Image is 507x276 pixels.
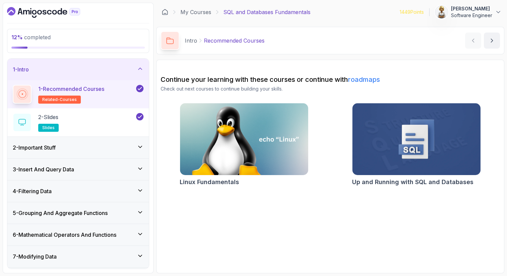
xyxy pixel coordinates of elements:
[465,33,481,49] button: previous content
[7,7,96,18] a: Dashboard
[7,59,149,80] button: 1-Intro
[348,75,380,84] a: roadmaps
[161,75,500,84] h2: Continue your learning with these courses or continue with
[7,202,149,224] button: 5-Grouping And Aggregate Functions
[204,37,265,45] p: Recommended Courses
[435,5,502,19] button: user profile image[PERSON_NAME]Software Engineer
[180,177,239,187] h2: Linux Fundamentals
[13,187,52,195] h3: 4 - Filtering Data
[435,6,448,18] img: user profile image
[180,8,211,16] a: My Courses
[11,34,51,41] span: completed
[13,209,108,217] h3: 5 - Grouping And Aggregate Functions
[162,9,168,15] a: Dashboard
[13,165,74,173] h3: 3 - Insert And Query Data
[180,103,308,175] img: Linux Fundamentals card
[7,246,149,267] button: 7-Modifying Data
[352,177,473,187] h2: Up and Running with SQL and Databases
[13,113,144,132] button: 2-Slidesslides
[451,5,492,12] p: [PERSON_NAME]
[400,9,424,15] p: 1449 Points
[13,253,57,261] h3: 7 - Modifying Data
[180,103,308,187] a: Linux Fundamentals cardLinux Fundamentals
[38,85,104,93] p: 1 - Recommended Courses
[7,180,149,202] button: 4-Filtering Data
[7,224,149,245] button: 6-Mathematical Operators And Functions
[13,65,29,73] h3: 1 - Intro
[11,34,23,41] span: 12 %
[352,103,481,175] img: Up and Running with SQL and Databases card
[13,85,144,104] button: 1-Recommended Coursesrelated-courses
[7,137,149,158] button: 2-Important Stuff
[484,33,500,49] button: next content
[42,97,77,102] span: related-courses
[223,8,311,16] p: SQL and Databases Fundamentals
[7,159,149,180] button: 3-Insert And Query Data
[38,113,58,121] p: 2 - Slides
[352,103,481,187] a: Up and Running with SQL and Databases cardUp and Running with SQL and Databases
[13,231,116,239] h3: 6 - Mathematical Operators And Functions
[161,86,500,92] p: Check out next courses to continue building your skills.
[451,12,492,19] p: Software Engineer
[42,125,55,130] span: slides
[185,37,197,45] p: Intro
[13,144,56,152] h3: 2 - Important Stuff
